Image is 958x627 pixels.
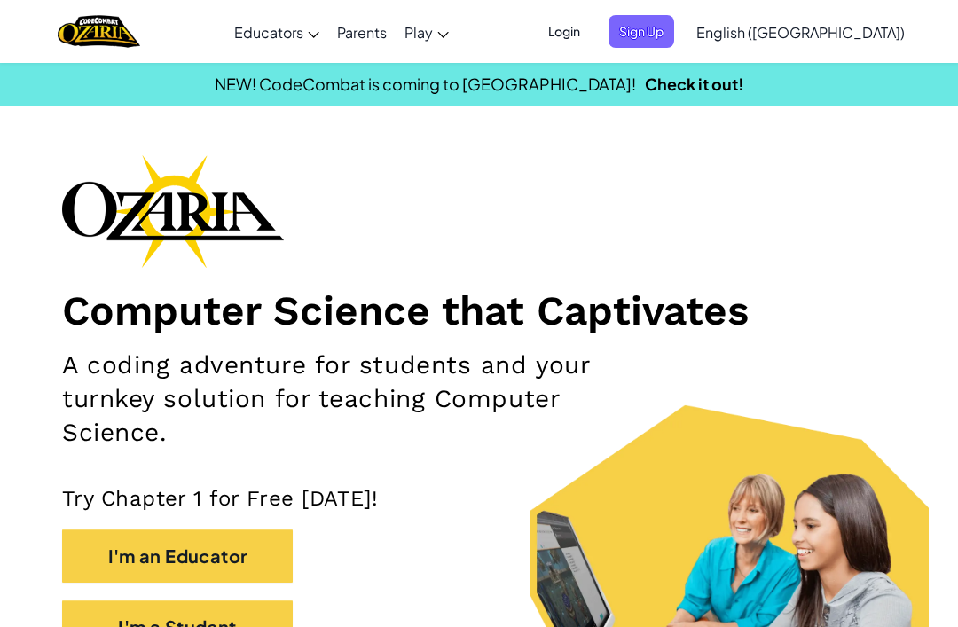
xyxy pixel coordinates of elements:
[696,23,905,42] span: English ([GEOGRAPHIC_DATA])
[225,8,328,56] a: Educators
[404,23,433,42] span: Play
[609,15,674,48] button: Sign Up
[62,485,896,512] p: Try Chapter 1 for Free [DATE]!
[62,529,293,583] button: I'm an Educator
[58,13,140,50] img: Home
[328,8,396,56] a: Parents
[62,349,621,450] h2: A coding adventure for students and your turnkey solution for teaching Computer Science.
[538,15,591,48] button: Login
[687,8,914,56] a: English ([GEOGRAPHIC_DATA])
[58,13,140,50] a: Ozaria by CodeCombat logo
[62,286,896,335] h1: Computer Science that Captivates
[62,154,284,268] img: Ozaria branding logo
[645,74,744,94] a: Check it out!
[234,23,303,42] span: Educators
[396,8,458,56] a: Play
[215,74,636,94] span: NEW! CodeCombat is coming to [GEOGRAPHIC_DATA]!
